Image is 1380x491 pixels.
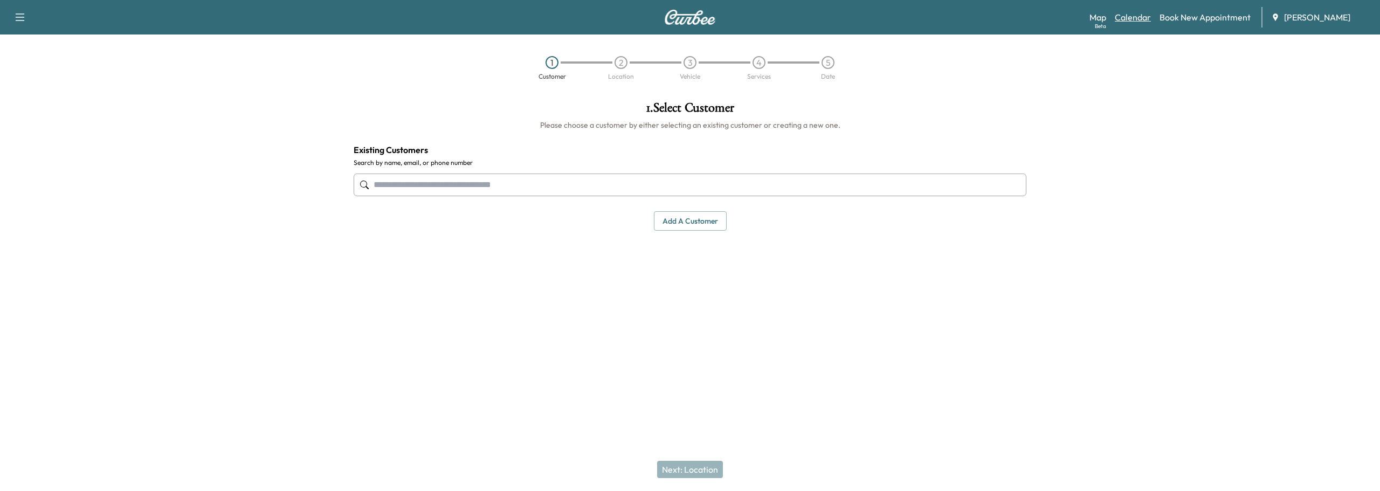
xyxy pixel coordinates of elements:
[680,73,700,80] div: Vehicle
[822,56,834,69] div: 5
[615,56,627,69] div: 2
[654,211,727,231] button: Add a customer
[546,56,558,69] div: 1
[821,73,835,80] div: Date
[539,73,566,80] div: Customer
[354,120,1026,130] h6: Please choose a customer by either selecting an existing customer or creating a new one.
[1284,11,1350,24] span: [PERSON_NAME]
[1095,22,1106,30] div: Beta
[608,73,634,80] div: Location
[664,10,716,25] img: Curbee Logo
[747,73,771,80] div: Services
[354,158,1026,167] label: Search by name, email, or phone number
[354,101,1026,120] h1: 1 . Select Customer
[684,56,696,69] div: 3
[1089,11,1106,24] a: MapBeta
[1160,11,1251,24] a: Book New Appointment
[753,56,765,69] div: 4
[1115,11,1151,24] a: Calendar
[354,143,1026,156] h4: Existing Customers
